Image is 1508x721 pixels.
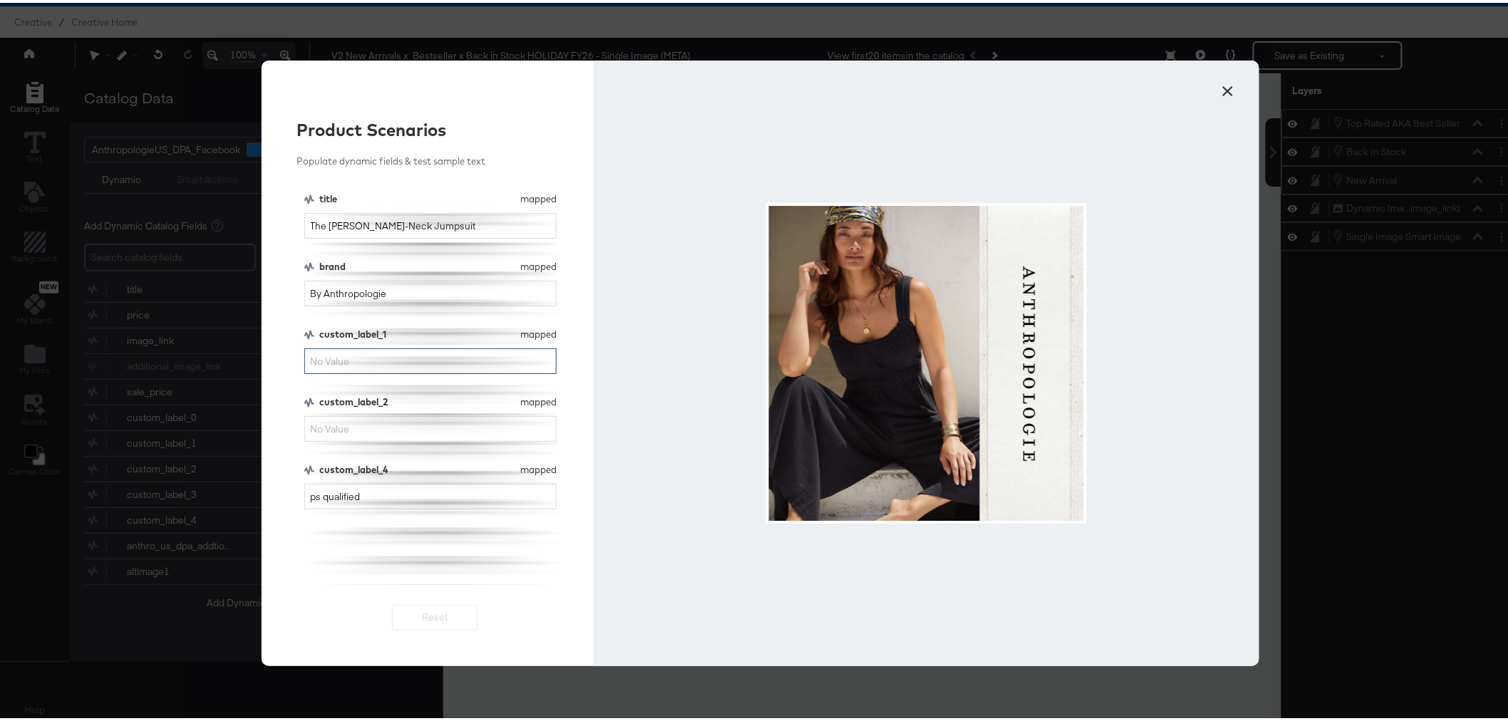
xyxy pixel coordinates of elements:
div: custom_label_4 [320,460,516,474]
input: No Value [304,278,557,304]
div: title [320,190,516,203]
input: No Value [304,346,557,372]
div: custom_label_2 [320,393,516,406]
div: mapped [521,190,557,203]
div: Product Scenarios [297,115,573,139]
input: No Value [304,413,557,440]
div: mapped [521,460,557,474]
div: mapped [521,325,557,338]
div: brand [320,257,516,271]
div: mapped [521,257,557,271]
div: Populate dynamic fields & test sample text [297,152,573,165]
input: No Value [304,210,557,237]
div: mapped [521,393,557,406]
input: No Value [304,481,557,507]
button: × [1216,72,1241,98]
div: custom_label_1 [320,325,516,338]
